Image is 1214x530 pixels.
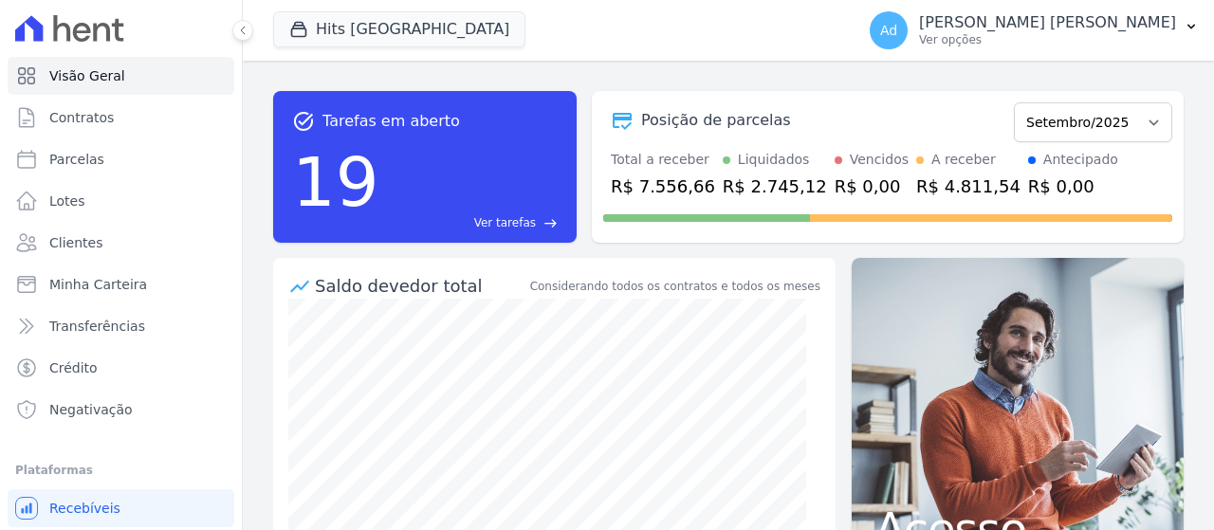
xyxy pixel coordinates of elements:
div: Total a receber [611,150,715,170]
button: Hits [GEOGRAPHIC_DATA] [273,11,525,47]
div: A receber [931,150,996,170]
a: Clientes [8,224,234,262]
div: Considerando todos os contratos e todos os meses [530,278,820,295]
div: Liquidados [738,150,810,170]
span: Minha Carteira [49,275,147,294]
a: Crédito [8,349,234,387]
span: Ver tarefas [474,214,536,231]
a: Transferências [8,307,234,345]
a: Recebíveis [8,489,234,527]
span: Ad [880,24,897,37]
div: 19 [292,133,379,231]
span: Parcelas [49,150,104,169]
span: Crédito [49,358,98,377]
div: Antecipado [1043,150,1118,170]
p: Ver opções [919,32,1176,47]
div: R$ 4.811,54 [916,174,1021,199]
span: task_alt [292,110,315,133]
span: Transferências [49,317,145,336]
span: Contratos [49,108,114,127]
span: Tarefas em aberto [322,110,460,133]
a: Parcelas [8,140,234,178]
div: Posição de parcelas [641,109,791,132]
div: Saldo devedor total [315,273,526,299]
button: Ad [PERSON_NAME] [PERSON_NAME] Ver opções [855,4,1214,57]
div: Plataformas [15,459,227,482]
a: Visão Geral [8,57,234,95]
a: Ver tarefas east [387,214,558,231]
div: R$ 0,00 [835,174,909,199]
span: east [543,216,558,230]
a: Lotes [8,182,234,220]
div: R$ 0,00 [1028,174,1118,199]
span: Negativação [49,400,133,419]
a: Negativação [8,391,234,429]
span: Lotes [49,192,85,210]
a: Contratos [8,99,234,137]
span: Recebíveis [49,499,120,518]
div: R$ 7.556,66 [611,174,715,199]
span: Clientes [49,233,102,252]
a: Minha Carteira [8,265,234,303]
div: R$ 2.745,12 [723,174,827,199]
div: Vencidos [850,150,909,170]
p: [PERSON_NAME] [PERSON_NAME] [919,13,1176,32]
span: Visão Geral [49,66,125,85]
